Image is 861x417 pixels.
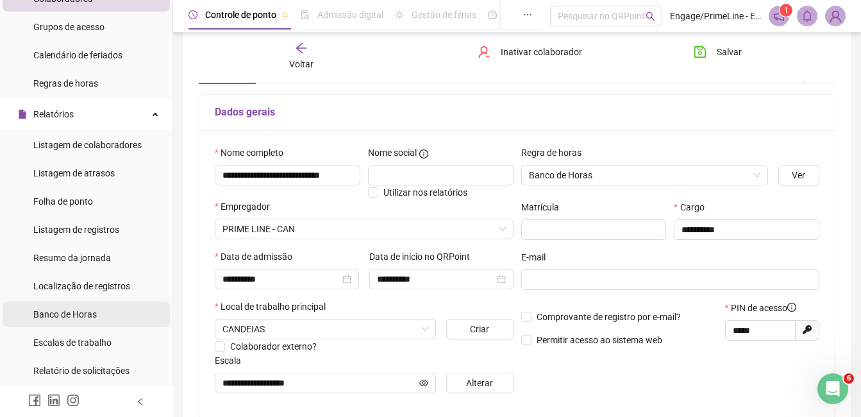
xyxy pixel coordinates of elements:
label: Matrícula [521,200,567,214]
span: Permitir acesso ao sistema web [537,335,662,345]
span: CANDEIAS [222,319,428,339]
iframe: Intercom live chat [817,373,848,404]
label: Empregador [215,200,278,214]
span: Regras de horas [33,78,98,89]
button: Inativar colaborador [468,42,592,62]
span: Controle de ponto [205,10,276,20]
span: ellipsis [523,10,532,19]
span: sun [395,10,404,19]
span: notification [773,10,785,22]
span: Listagem de colaboradores [33,140,142,150]
span: Listagem de registros [33,225,119,235]
span: Banco de Horas [33,309,97,319]
span: Banco de Horas [529,166,760,185]
label: E-mail [521,250,554,264]
span: Relatórios [33,109,74,119]
button: ellipsis [806,55,835,84]
span: Voltar [289,59,313,69]
button: Alterar [446,373,513,393]
span: linkedin [47,394,60,407]
label: Local de trabalho principal [215,300,334,314]
span: Alterar [466,376,493,390]
span: Ver [792,168,805,182]
span: Gestão de férias [412,10,476,20]
span: facebook [28,394,41,407]
span: Utilizar nos relatórios [383,187,467,198]
span: instagram [67,394,79,407]
span: user-delete [478,46,490,58]
span: Colaborador externo? [230,341,317,352]
span: clock-circle [188,10,197,19]
span: 1 [784,6,789,15]
span: search [646,12,655,21]
h5: Dados gerais [215,105,819,120]
span: bell [801,10,813,22]
span: file [18,110,27,119]
span: eye [419,379,428,387]
sup: 1 [780,4,792,17]
span: Comprovante de registro por e-mail? [537,312,681,322]
label: Regra de horas [521,146,590,160]
span: pushpin [281,12,289,19]
span: file-done [301,10,310,19]
label: Nome completo [215,146,292,160]
span: Relatório de solicitações [33,366,130,376]
button: Criar [446,319,513,339]
span: Listagem de atrasos [33,168,115,178]
span: arrow-left [295,42,308,55]
span: left [136,397,145,406]
label: Data de admissão [215,250,301,264]
label: Data de início no QRPoint [369,250,478,264]
span: PIN de acesso [731,301,796,315]
button: Salvar [684,42,751,62]
label: Cargo [674,200,712,214]
span: Nome social [368,146,417,160]
span: Grupos de acesso [33,22,104,32]
button: Ver [778,165,819,185]
span: save [694,46,706,58]
span: PRIME LINE - CAN [222,219,506,239]
span: Resumo da jornada [33,253,111,263]
span: Salvar [717,45,742,59]
span: Escalas de trabalho [33,337,112,348]
span: info-circle [787,303,796,312]
span: Folha de ponto [33,196,93,207]
span: 6 [844,373,854,384]
span: Criar [470,322,489,336]
span: Inativar colaborador [501,45,582,59]
span: dashboard [488,10,497,19]
span: Engage/PrimeLine - ENGAGE / PRIMELINE [670,9,761,23]
img: 71699 [826,6,845,26]
span: info-circle [419,149,428,158]
span: Admissão digital [317,10,383,20]
label: Escala [215,353,249,368]
span: Calendário de feriados [33,50,122,60]
span: Localização de registros [33,281,130,291]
